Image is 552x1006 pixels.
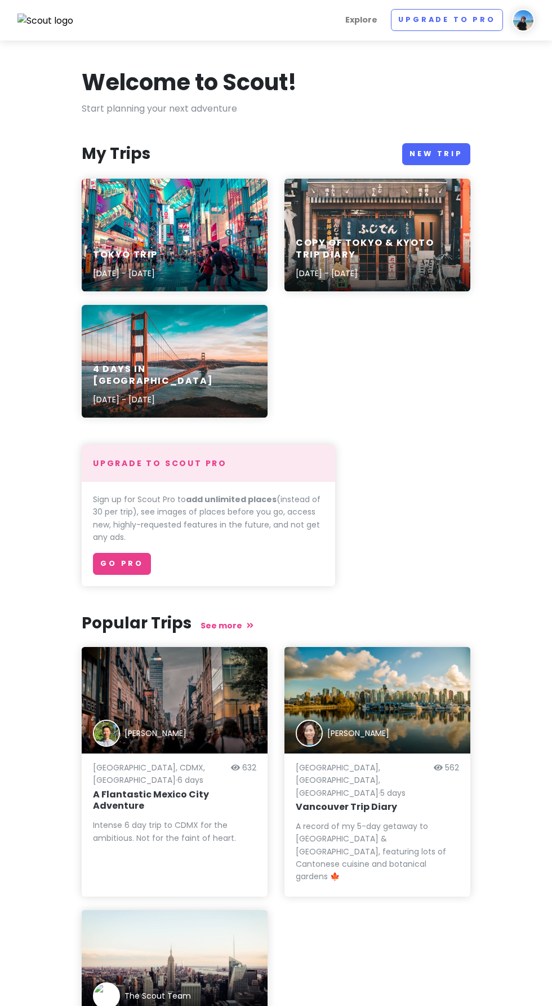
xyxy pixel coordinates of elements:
p: [DATE] - [DATE] [296,267,459,280]
h6: Copy of Tokyo & Kyoto Trip Diary [296,237,459,261]
p: [DATE] - [DATE] [93,393,256,406]
h6: A Flantastic Mexico City Adventure [93,789,256,813]
a: Explore [341,9,382,31]
div: The Scout Team [124,990,191,1002]
div: [PERSON_NAME] [327,727,389,739]
p: Start planning your next adventure [82,101,470,116]
h6: Tokyo Trip [93,249,158,261]
img: Trip author [296,720,323,747]
p: [GEOGRAPHIC_DATA], CDMX, [GEOGRAPHIC_DATA] · 6 days [93,761,226,787]
a: New Trip [402,143,470,165]
img: Scout logo [17,14,74,28]
a: See more [201,620,253,631]
h4: Upgrade to Scout Pro [93,458,324,468]
a: people walking on road near well-lit buildingsTokyo Trip[DATE] - [DATE] [82,179,268,291]
a: bicycle in front of Japanese storeCopy of Tokyo & Kyoto Trip Diary[DATE] - [DATE] [284,179,470,291]
p: Sign up for Scout Pro to (instead of 30 per trip), see images of places before you go, access new... [93,493,324,544]
a: Trip author[PERSON_NAME][GEOGRAPHIC_DATA], [GEOGRAPHIC_DATA], [GEOGRAPHIC_DATA]·5 days562Vancouve... [284,647,470,896]
p: [GEOGRAPHIC_DATA], [GEOGRAPHIC_DATA], [GEOGRAPHIC_DATA] · 5 days [296,761,429,799]
span: 562 [445,762,459,773]
div: [PERSON_NAME] [124,727,186,739]
a: Upgrade to Pro [391,9,503,31]
h1: Welcome to Scout! [82,68,297,97]
a: Trip author[PERSON_NAME][GEOGRAPHIC_DATA], CDMX, [GEOGRAPHIC_DATA]·6 days632A Flantastic Mexico C... [82,647,268,896]
h3: Popular Trips [82,613,470,633]
span: 632 [242,762,256,773]
h6: 4 Days in [GEOGRAPHIC_DATA] [93,364,256,387]
h3: My Trips [82,144,150,164]
h6: Vancouver Trip Diary [296,801,459,813]
img: User profile [512,9,535,32]
img: Trip author [93,720,120,747]
a: 4 Days in [GEOGRAPHIC_DATA][DATE] - [DATE] [82,305,268,418]
strong: add unlimited places [186,494,277,505]
div: Intense 6 day trip to CDMX for the ambitious. Not for the faint of heart. [93,819,256,844]
div: A record of my 5-day getaway to [GEOGRAPHIC_DATA] & [GEOGRAPHIC_DATA], featuring lots of Cantones... [296,820,459,883]
p: [DATE] - [DATE] [93,267,158,280]
a: Go Pro [93,553,151,575]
